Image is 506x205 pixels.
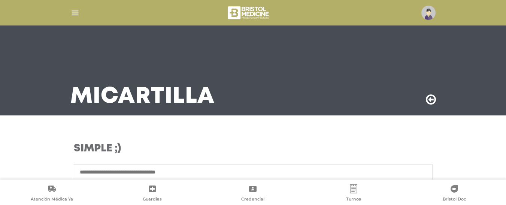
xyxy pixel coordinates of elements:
img: Cober_menu-lines-white.svg [70,8,80,18]
a: Atención Médica Ya [1,184,102,204]
img: bristol-medicine-blanco.png [227,4,271,22]
a: Credencial [203,184,303,204]
h3: Mi Cartilla [70,87,215,106]
span: Guardias [143,196,162,203]
span: Turnos [346,196,361,203]
span: Atención Médica Ya [31,196,73,203]
a: Guardias [102,184,203,204]
span: Credencial [241,196,264,203]
a: Bristol Doc [404,184,505,204]
a: Turnos [303,184,404,204]
h3: Simple ;) [74,142,301,155]
img: profile-placeholder.svg [421,6,436,20]
span: Bristol Doc [443,196,466,203]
